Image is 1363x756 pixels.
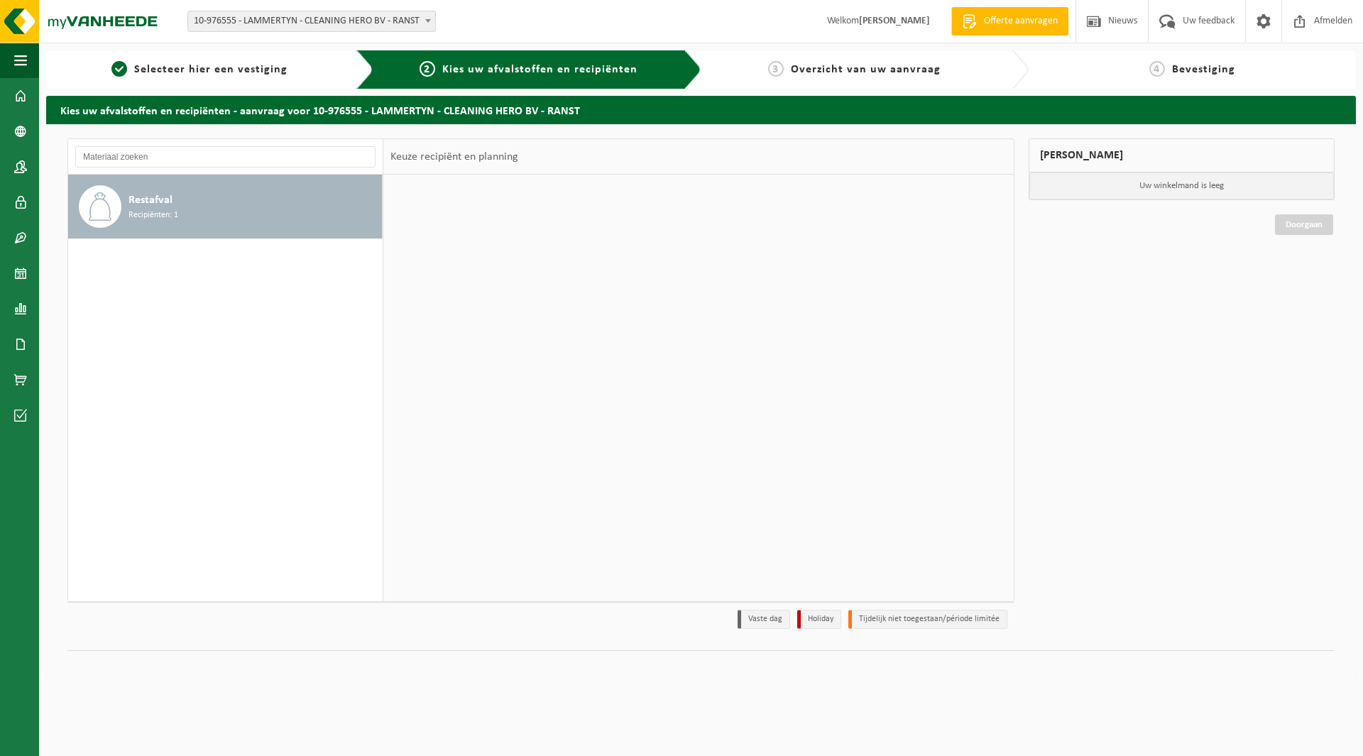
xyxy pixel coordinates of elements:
[1029,172,1334,199] p: Uw winkelmand is leeg
[797,610,841,629] li: Holiday
[442,64,637,75] span: Kies uw afvalstoffen en recipiënten
[951,7,1068,35] a: Offerte aanvragen
[1275,214,1333,235] a: Doorgaan
[46,96,1356,124] h2: Kies uw afvalstoffen en recipiënten - aanvraag voor 10-976555 - LAMMERTYN - CLEANING HERO BV - RANST
[383,139,525,175] div: Keuze recipiënt en planning
[980,14,1061,28] span: Offerte aanvragen
[53,61,345,78] a: 1Selecteer hier een vestiging
[768,61,784,77] span: 3
[75,146,376,168] input: Materiaal zoeken
[128,192,173,209] span: Restafval
[859,16,930,26] strong: [PERSON_NAME]
[188,11,435,31] span: 10-976555 - LAMMERTYN - CLEANING HERO BV - RANST
[187,11,436,32] span: 10-976555 - LAMMERTYN - CLEANING HERO BV - RANST
[128,209,178,222] span: Recipiënten: 1
[1149,61,1165,77] span: 4
[1029,138,1335,172] div: [PERSON_NAME]
[1172,64,1235,75] span: Bevestiging
[791,64,941,75] span: Overzicht van uw aanvraag
[68,175,383,239] button: Restafval Recipiënten: 1
[111,61,127,77] span: 1
[848,610,1007,629] li: Tijdelijk niet toegestaan/période limitée
[420,61,435,77] span: 2
[738,610,790,629] li: Vaste dag
[134,64,288,75] span: Selecteer hier een vestiging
